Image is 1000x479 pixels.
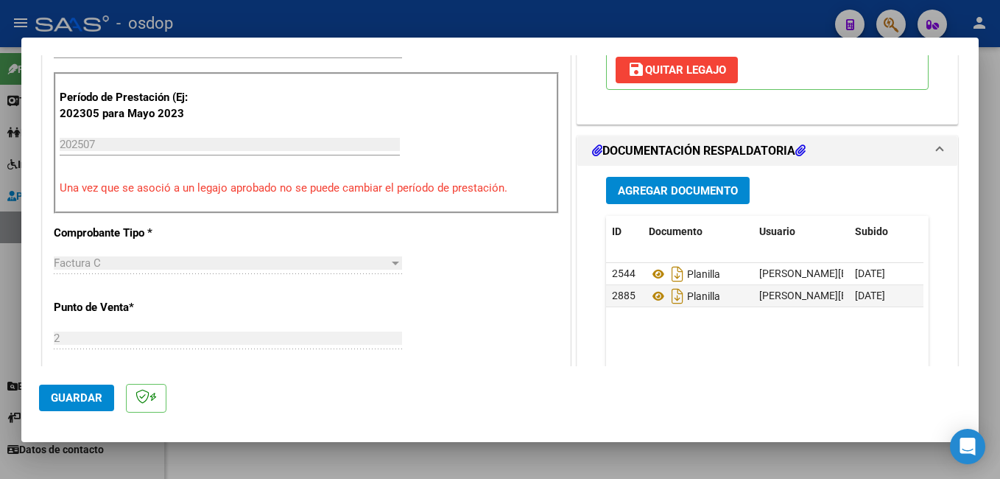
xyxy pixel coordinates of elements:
mat-expansion-panel-header: DOCUMENTACIÓN RESPALDATORIA [577,136,957,166]
button: Guardar [39,385,114,411]
datatable-header-cell: Subido [849,216,923,248]
p: Período de Prestación (Ej: 202305 para Mayo 2023 [60,89,208,122]
span: Guardar [51,391,102,405]
datatable-header-cell: Documento [643,216,753,248]
datatable-header-cell: Acción [923,216,996,248]
datatable-header-cell: Usuario [753,216,849,248]
mat-icon: save [627,60,645,78]
p: Punto de Venta [54,299,205,316]
button: Agregar Documento [606,177,750,204]
div: DOCUMENTACIÓN RESPALDATORIA [577,166,957,472]
p: Comprobante Tipo * [54,225,205,242]
span: Documento [649,225,703,237]
span: Planilla [649,290,720,302]
button: Quitar Legajo [616,57,738,83]
span: Planilla [649,268,720,280]
span: 2544 [612,268,635,279]
span: 2885 [612,290,635,301]
i: Descargar documento [668,262,687,286]
i: Descargar documento [668,284,687,308]
span: [DATE] [855,290,885,301]
h1: DOCUMENTACIÓN RESPALDATORIA [592,142,806,160]
span: [DATE] [855,268,885,279]
p: Una vez que se asoció a un legajo aprobado no se puede cambiar el período de prestación. [60,180,553,197]
div: Open Intercom Messenger [950,429,985,464]
span: Subido [855,225,888,237]
span: Factura C [54,256,101,270]
span: Quitar Legajo [627,63,726,77]
span: Usuario [759,225,795,237]
span: ID [612,225,622,237]
datatable-header-cell: ID [606,216,643,248]
span: Agregar Documento [618,184,738,197]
